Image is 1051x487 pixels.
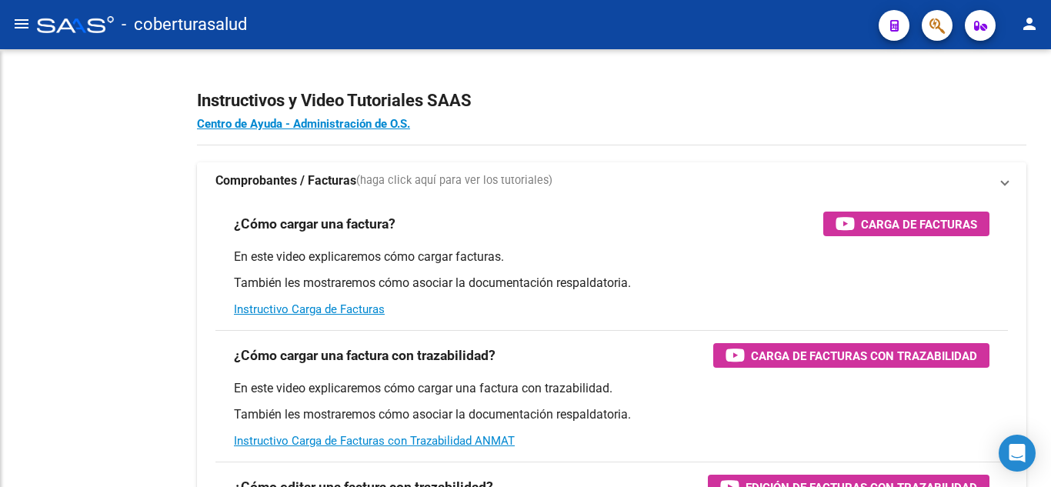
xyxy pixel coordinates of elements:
a: Centro de Ayuda - Administración de O.S. [197,117,410,131]
a: Instructivo Carga de Facturas [234,302,385,316]
span: Carga de Facturas [861,215,977,234]
p: También les mostraremos cómo asociar la documentación respaldatoria. [234,406,989,423]
p: En este video explicaremos cómo cargar facturas. [234,249,989,265]
h3: ¿Cómo cargar una factura con trazabilidad? [234,345,495,366]
button: Carga de Facturas [823,212,989,236]
p: En este video explicaremos cómo cargar una factura con trazabilidad. [234,380,989,397]
h3: ¿Cómo cargar una factura? [234,213,395,235]
mat-icon: menu [12,15,31,33]
div: Open Intercom Messenger [999,435,1036,472]
strong: Comprobantes / Facturas [215,172,356,189]
span: Carga de Facturas con Trazabilidad [751,346,977,365]
mat-icon: person [1020,15,1039,33]
a: Instructivo Carga de Facturas con Trazabilidad ANMAT [234,434,515,448]
span: - coberturasalud [122,8,247,42]
mat-expansion-panel-header: Comprobantes / Facturas(haga click aquí para ver los tutoriales) [197,162,1026,199]
span: (haga click aquí para ver los tutoriales) [356,172,552,189]
p: También les mostraremos cómo asociar la documentación respaldatoria. [234,275,989,292]
button: Carga de Facturas con Trazabilidad [713,343,989,368]
h2: Instructivos y Video Tutoriales SAAS [197,86,1026,115]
